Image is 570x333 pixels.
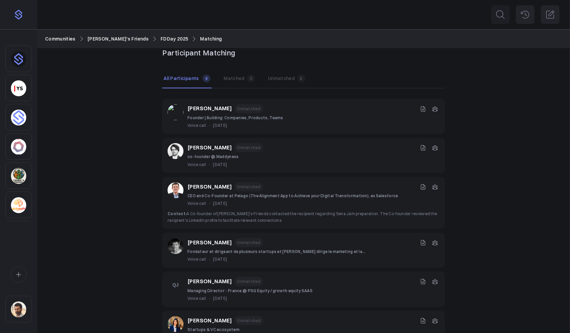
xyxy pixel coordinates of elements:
strong: Context: [168,211,186,216]
span: Unmatched [235,104,263,113]
span: Unmatched [235,277,263,286]
span: • [209,200,210,207]
p: Startups & VC ecosystem [187,326,263,333]
span: [DATE] [213,200,227,207]
img: 9f0dc6c23cbc7b92e5feec7e16078db8c2a7822a.jpg [168,238,183,254]
button: Unmatched8 [267,69,306,88]
img: 3pj2efuqyeig3cua8agrd6atck9r [11,168,26,184]
span: Unmatched [235,316,263,325]
img: purple-logo-18f04229334c5639164ff563510a1dba46e1211543e89c7069427642f6c28bac.png [13,9,24,20]
img: QJ [168,277,183,293]
button: All Participants 8 [162,69,212,88]
span: Voice call [187,295,206,301]
span: 8 [297,75,305,82]
a: [PERSON_NAME] [187,238,232,247]
img: sqr4epb0z8e5jm577i6jxqftq3ng [11,301,26,317]
a: Matching [200,35,222,42]
a: [PERSON_NAME] [187,143,232,152]
img: 6e8954401562d3d38b92d1893ab6b654fa8cd505.jpg [168,104,183,120]
span: • [209,295,210,301]
img: 4sptar4mobdn0q43dsu7jy32kx6j [11,110,26,125]
span: Voice call [187,200,206,207]
p: Fondateur et dirigeant de plusieurs startups et [PERSON_NAME] dirige le marketing et la… [187,248,365,255]
span: • [209,122,210,128]
img: e4ce1ce9b54575572992ad451767a4b21781f11b.jpg [168,143,183,159]
span: Unmatched [235,238,263,247]
span: Voice call [187,122,206,128]
a: FDDay 2025 [161,35,188,42]
a: Communities [45,35,76,42]
nav: Breadcrumb [45,35,562,42]
span: [DATE] [213,295,227,301]
p: CEO and Co-Founder at Pelago (The Alignment App to Achieve your Digital Transformation), ex Sales... [187,193,398,199]
span: • [209,161,210,168]
img: b498d4d892c3e3239be3a1dc95f2be081317bc24.jpg [168,316,183,332]
span: [DATE] [213,256,227,262]
img: yorkseed.co [11,80,26,96]
span: Voice call [187,256,206,262]
img: cbb91d733d29388933c5e580f94b8f0845844597.jpg [168,182,183,198]
img: 4hc3xb4og75h35779zhp6duy5ffo [11,139,26,155]
span: 8 [203,75,210,82]
a: [PERSON_NAME] [187,316,232,325]
span: Unmatched [235,182,263,191]
button: Matched0 [222,69,256,88]
a: [PERSON_NAME] [187,277,232,286]
p: All Participants [164,75,199,81]
h1: Participant Matching [162,47,445,59]
img: 2jp1kfh9ib76c04m8niqu4f45e0u [11,197,26,213]
span: Voice call [187,161,206,168]
p: Managing Director - France @ PSG Equity / growth equity SAAS [187,288,313,294]
p: co-founder @ Maddyness [187,153,263,160]
a: [PERSON_NAME]'s Friends [88,35,149,42]
a: [PERSON_NAME] [187,183,232,191]
span: [DATE] [213,161,227,168]
img: dhnou9yomun9587rl8johsq6w6vr [11,51,26,67]
p: Founder | Building: Companies, Products, Teams [187,115,283,121]
nav: Tabs [162,69,445,88]
span: [DATE] [213,122,227,128]
span: • [209,256,210,262]
a: [PERSON_NAME] [187,104,232,113]
span: Unmatched [235,143,263,152]
span: A Co-founder of [PERSON_NAME]'s Friends contacted the recipient regarding Sena Jam preparation. T... [168,211,437,222]
span: 0 [247,75,255,82]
